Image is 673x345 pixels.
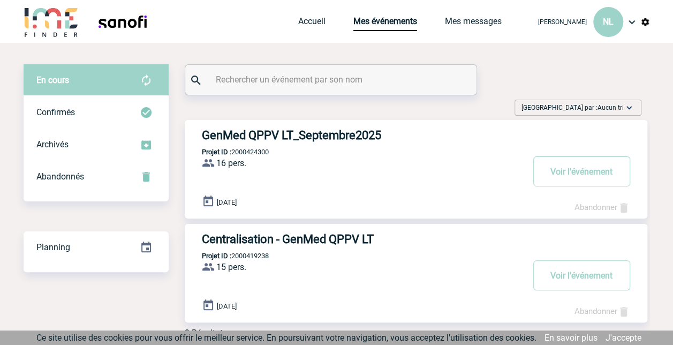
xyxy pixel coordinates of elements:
[36,107,75,117] span: Confirmés
[24,129,169,161] div: Retrouvez ici tous les événements que vous avez décidé d'archiver
[185,252,269,260] p: 2000419238
[24,6,79,37] img: IME-Finder
[202,129,523,142] h3: GenMed QPPV LT_Septembre2025
[185,328,227,338] div: 2 Résultats
[24,64,169,96] div: Retrouvez ici tous vos évènements avant confirmation
[185,232,647,246] a: Centralisation - GenMed QPPV LT
[216,158,246,168] span: 16 pers.
[36,139,69,149] span: Archivés
[217,198,237,206] span: [DATE]
[353,16,417,31] a: Mes événements
[185,148,269,156] p: 2000424300
[185,129,647,142] a: GenMed QPPV LT_Septembre2025
[538,18,587,26] span: [PERSON_NAME]
[217,302,237,310] span: [DATE]
[36,171,84,182] span: Abandonnés
[521,102,624,113] span: [GEOGRAPHIC_DATA] par :
[574,202,630,212] a: Abandonner
[216,262,246,272] span: 15 pers.
[598,104,624,111] span: Aucun tri
[603,17,614,27] span: NL
[533,156,630,186] button: Voir l'événement
[202,148,231,156] b: Projet ID :
[36,333,536,343] span: Ce site utilise des cookies pour vous offrir le meilleur service. En poursuivant votre navigation...
[36,75,69,85] span: En cours
[545,333,598,343] a: En savoir plus
[202,232,523,246] h3: Centralisation - GenMed QPPV LT
[298,16,326,31] a: Accueil
[213,72,451,87] input: Rechercher un événement par son nom
[202,252,231,260] b: Projet ID :
[24,231,169,264] div: Retrouvez ici tous vos événements organisés par date et état d'avancement
[624,102,634,113] img: baseline_expand_more_white_24dp-b.png
[24,161,169,193] div: Retrouvez ici tous vos événements annulés
[36,242,70,252] span: Planning
[533,260,630,290] button: Voir l'événement
[24,231,169,262] a: Planning
[574,306,630,316] a: Abandonner
[606,333,641,343] a: J'accepte
[445,16,502,31] a: Mes messages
